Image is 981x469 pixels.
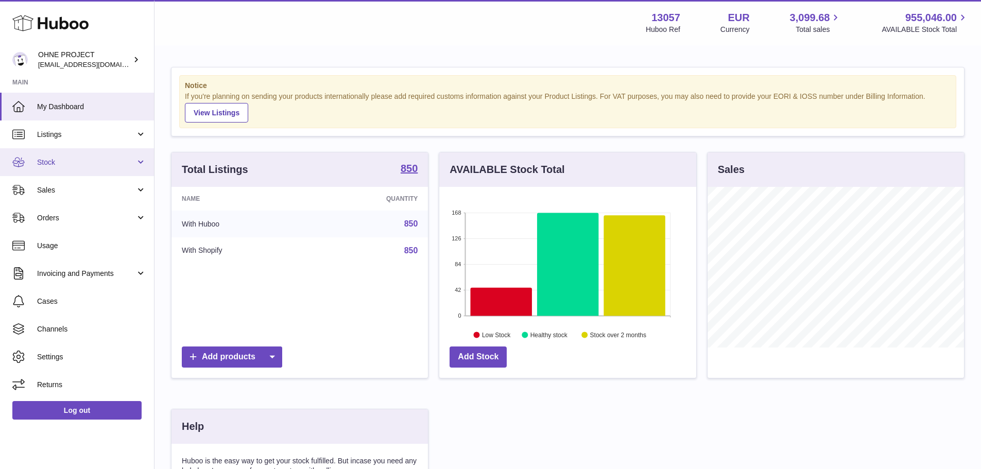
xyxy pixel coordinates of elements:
[718,163,745,177] h3: Sales
[646,25,680,34] div: Huboo Ref
[171,187,310,211] th: Name
[458,312,461,319] text: 0
[401,163,418,173] strong: 850
[37,102,146,112] span: My Dashboard
[37,269,135,279] span: Invoicing and Payments
[185,81,951,91] strong: Notice
[171,237,310,264] td: With Shopify
[182,346,282,368] a: Add products
[38,50,131,70] div: OHNE PROJECT
[401,163,418,176] a: 850
[37,185,135,195] span: Sales
[452,210,461,216] text: 168
[37,324,146,334] span: Channels
[450,163,564,177] h3: AVAILABLE Stock Total
[37,213,135,223] span: Orders
[455,287,461,293] text: 42
[455,261,461,267] text: 84
[790,11,830,25] span: 3,099.68
[12,52,28,67] img: internalAdmin-13057@internal.huboo.com
[37,130,135,140] span: Listings
[185,92,951,123] div: If you're planning on sending your products internationally please add required customs informati...
[404,219,418,228] a: 850
[482,331,511,338] text: Low Stock
[37,352,146,362] span: Settings
[404,246,418,255] a: 850
[790,11,842,34] a: 3,099.68 Total sales
[182,420,204,433] h3: Help
[37,241,146,251] span: Usage
[882,25,969,34] span: AVAILABLE Stock Total
[37,380,146,390] span: Returns
[37,297,146,306] span: Cases
[651,11,680,25] strong: 13057
[38,60,151,68] span: [EMAIL_ADDRESS][DOMAIN_NAME]
[590,331,646,338] text: Stock over 2 months
[37,158,135,167] span: Stock
[720,25,750,34] div: Currency
[450,346,507,368] a: Add Stock
[171,211,310,237] td: With Huboo
[728,11,749,25] strong: EUR
[185,103,248,123] a: View Listings
[882,11,969,34] a: 955,046.00 AVAILABLE Stock Total
[182,163,248,177] h3: Total Listings
[530,331,568,338] text: Healthy stock
[452,235,461,241] text: 126
[796,25,841,34] span: Total sales
[905,11,957,25] span: 955,046.00
[12,401,142,420] a: Log out
[310,187,428,211] th: Quantity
